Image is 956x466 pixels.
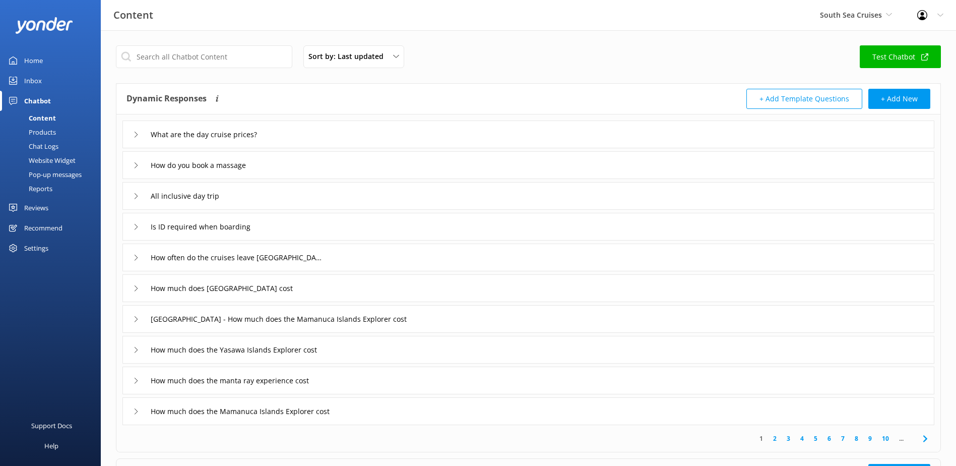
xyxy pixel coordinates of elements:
[6,125,101,139] a: Products
[6,153,76,167] div: Website Widget
[116,45,292,68] input: Search all Chatbot Content
[113,7,153,23] h3: Content
[24,71,42,91] div: Inbox
[6,167,82,182] div: Pop-up messages
[894,434,909,443] span: ...
[6,139,58,153] div: Chat Logs
[820,10,882,20] span: South Sea Cruises
[782,434,795,443] a: 3
[877,434,894,443] a: 10
[6,153,101,167] a: Website Widget
[809,434,822,443] a: 5
[6,111,56,125] div: Content
[836,434,850,443] a: 7
[24,91,51,111] div: Chatbot
[44,436,58,456] div: Help
[822,434,836,443] a: 6
[6,182,101,196] a: Reports
[126,89,207,109] h4: Dynamic Responses
[795,434,809,443] a: 4
[15,17,73,34] img: yonder-white-logo.png
[6,139,101,153] a: Chat Logs
[31,416,72,436] div: Support Docs
[24,50,43,71] div: Home
[6,182,52,196] div: Reports
[863,434,877,443] a: 9
[6,125,56,139] div: Products
[860,45,941,68] a: Test Chatbot
[308,51,390,62] span: Sort by: Last updated
[24,238,48,258] div: Settings
[746,89,862,109] button: + Add Template Questions
[6,167,101,182] a: Pop-up messages
[754,434,768,443] a: 1
[24,218,62,238] div: Recommend
[24,198,48,218] div: Reviews
[6,111,101,125] a: Content
[868,89,930,109] button: + Add New
[768,434,782,443] a: 2
[850,434,863,443] a: 8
